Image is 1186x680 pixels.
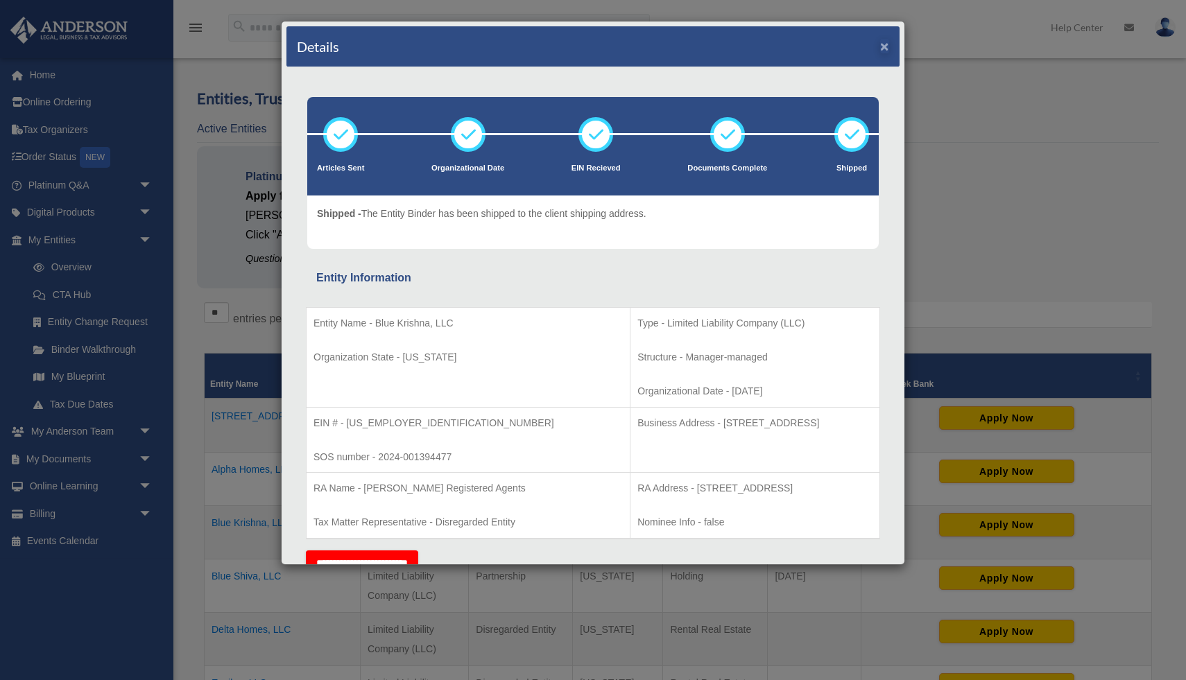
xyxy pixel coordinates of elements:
p: Structure - Manager-managed [637,349,873,366]
p: Documents Complete [687,162,767,175]
p: SOS number - 2024-001394477 [313,448,623,466]
p: EIN # - [US_EMPLOYER_IDENTIFICATION_NUMBER] [313,415,623,432]
p: Type - Limited Liability Company (LLC) [637,315,873,332]
h4: Details [297,37,339,56]
button: × [880,39,889,53]
p: RA Name - [PERSON_NAME] Registered Agents [313,480,623,497]
p: EIN Recieved [571,162,621,175]
span: Shipped - [317,208,361,219]
p: The Entity Binder has been shipped to the client shipping address. [317,205,646,223]
p: Shipped [834,162,869,175]
p: Entity Name - Blue Krishna, LLC [313,315,623,332]
p: Business Address - [STREET_ADDRESS] [637,415,873,432]
p: Nominee Info - false [637,514,873,531]
p: Organizational Date - [DATE] [637,383,873,400]
p: Organization State - [US_STATE] [313,349,623,366]
p: Articles Sent [317,162,364,175]
p: RA Address - [STREET_ADDRESS] [637,480,873,497]
div: Entity Information [316,268,870,288]
p: Tax Matter Representative - Disregarded Entity [313,514,623,531]
p: Organizational Date [431,162,504,175]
